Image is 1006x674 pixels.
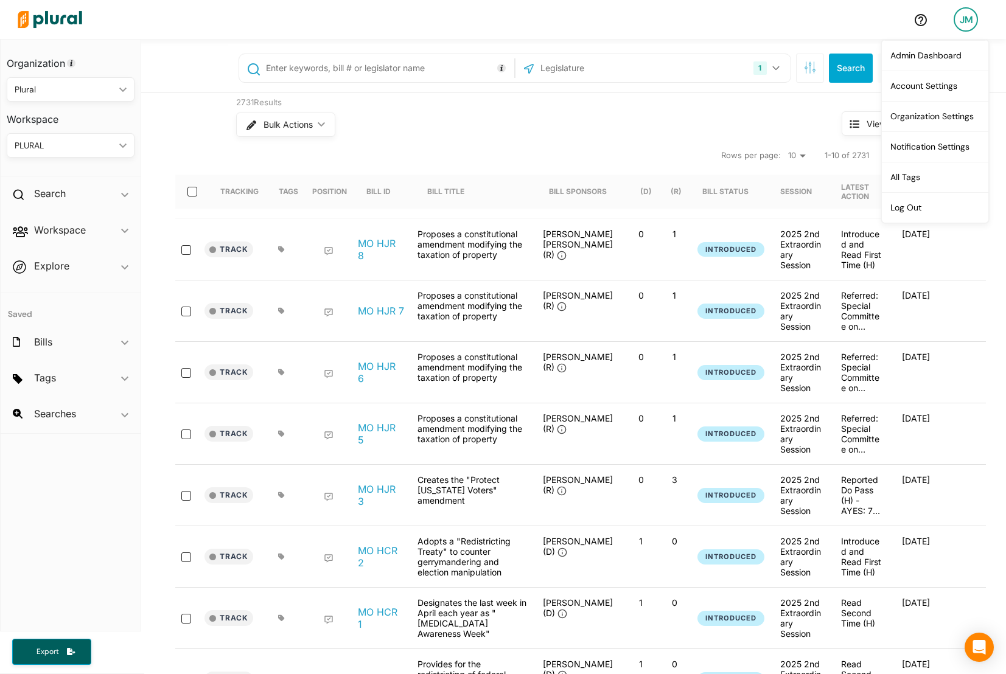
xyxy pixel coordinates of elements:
[831,413,892,454] div: Referred: Special Committee on Property Tax Reform(H)
[892,352,962,393] div: [DATE]
[629,413,653,423] p: 0
[629,659,653,669] p: 1
[279,187,298,196] div: Tags
[411,352,533,393] div: Proposes a constitutional amendment modifying the taxation of property
[892,474,962,516] div: [DATE]
[878,54,907,83] button: Save
[34,259,69,273] h2: Explore
[663,290,686,301] p: 1
[204,549,253,565] button: Track
[663,474,686,485] p: 3
[181,429,191,439] input: select-row-state-mo-2025s2-hjr5
[882,101,988,131] a: Organization Settings
[34,371,56,384] h2: Tags
[236,97,796,109] div: 2731 Results
[427,175,475,209] div: Bill Title
[549,175,607,209] div: Bill Sponsors
[34,407,76,420] h2: Searches
[411,290,533,332] div: Proposes a constitutional amendment modifying the taxation of property
[181,552,191,562] input: select-row-state-mo-2025s2-hcr2
[882,40,988,71] a: Admin Dashboard
[543,597,613,618] span: [PERSON_NAME] (D)
[965,633,994,662] div: Open Intercom Messenger
[663,597,686,608] p: 0
[804,61,816,72] span: Search Filters
[892,229,962,270] div: [DATE]
[543,536,613,557] span: [PERSON_NAME] (D)
[780,597,822,639] div: 2025 2nd Extraordinary Session
[640,175,652,209] div: (D)
[892,536,962,577] div: [DATE]
[220,187,259,196] div: Tracking
[629,229,653,239] p: 0
[366,175,402,209] div: Bill ID
[831,536,892,577] div: Introduced and Read First Time (H)
[697,611,764,626] button: Introduced
[187,187,197,196] input: select-all-rows
[411,536,533,577] div: Adopts a "Redistricting Treaty" to counter gerrymandering and election manipulation
[629,597,653,608] p: 1
[882,131,988,162] a: Notification Settings
[697,488,764,503] button: Introduced
[278,246,285,253] div: Add tags
[892,597,962,639] div: [DATE]
[841,175,882,209] div: Latest Action
[663,352,686,362] p: 1
[629,290,653,301] p: 0
[697,242,764,257] button: Introduced
[324,308,334,318] div: Add Position Statement
[543,413,613,434] span: [PERSON_NAME] (R)
[66,58,77,69] div: Tooltip anchor
[358,305,404,317] a: MO HJR 7
[204,303,253,319] button: Track
[780,536,822,577] div: 2025 2nd Extraordinary Session
[278,492,285,499] div: Add tags
[236,113,335,137] button: Bulk Actions
[629,474,653,485] p: 0
[702,175,760,209] div: Bill Status
[543,474,613,495] span: [PERSON_NAME] (R)
[663,659,686,669] p: 0
[324,554,334,563] div: Add Position Statement
[831,229,892,270] div: Introduced and Read First Time (H)
[358,606,404,630] a: MO HCR 1
[543,229,613,260] span: [PERSON_NAME] [PERSON_NAME] (R)
[358,237,404,262] a: MO HJR 8
[12,639,91,665] button: Export
[181,491,191,501] input: select-row-state-mo-2025s2-hjr3
[411,474,533,516] div: Creates the "Protect [US_STATE] Voters" amendment
[411,229,533,270] div: Proposes a constitutional amendment modifying the taxation of property
[721,150,781,162] span: Rows per page:
[278,307,285,314] div: Add tags
[831,474,892,516] div: Reported Do Pass (H) - AYES: 7 NOES: 3 PRESENT: 0
[882,162,988,192] a: All Tags
[892,413,962,454] div: [DATE]
[204,610,253,626] button: Track
[34,187,66,200] h2: Search
[312,187,347,196] div: Position
[265,57,511,80] input: Enter keywords, bill # or legislator name
[366,187,391,196] div: Bill ID
[831,290,892,332] div: Referred: Special Committee on Property Tax Reform(H)
[278,553,285,560] div: Add tags
[671,187,682,196] div: (R)
[825,150,869,162] span: 1-10 of 2731
[697,304,764,319] button: Introduced
[702,187,749,196] div: Bill Status
[220,175,259,209] div: Tracking
[411,413,533,454] div: Proposes a constitutional amendment modifying the taxation of property
[181,614,191,624] input: select-row-state-mo-2025s2-hcr1
[882,192,988,223] a: Log Out
[411,597,533,639] div: Designates the last week in April each year as "[MEDICAL_DATA] Awareness Week"
[1,293,141,323] h4: Saved
[278,430,285,437] div: Add tags
[663,229,686,239] p: 1
[324,431,334,440] div: Add Position Statement
[944,2,988,36] a: JM
[629,352,653,362] p: 0
[496,63,507,74] div: Tooltip anchor
[780,290,822,332] div: 2025 2nd Extraordinary Session
[358,360,404,384] a: MO HJR 6
[427,187,464,196] div: Bill Title
[780,474,822,516] div: 2025 2nd Extraordinary Session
